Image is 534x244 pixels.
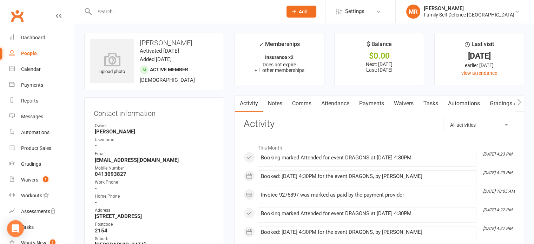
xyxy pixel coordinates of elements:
[483,226,512,231] i: [DATE] 4:27 PM
[140,56,172,62] time: Added [DATE]
[424,5,514,12] div: [PERSON_NAME]
[21,66,41,72] div: Calendar
[483,152,512,157] i: [DATE] 4:23 PM
[95,143,215,149] strong: -
[21,51,37,56] div: People
[9,46,74,61] a: People
[150,67,188,72] span: Active member
[354,95,389,112] a: Payments
[483,170,512,175] i: [DATE] 4:23 PM
[261,192,473,198] div: Invoice 9275897 was marked as paid by the payment provider
[345,4,364,19] span: Settings
[95,236,215,242] div: Suburb
[483,189,515,194] i: [DATE] 10:05 AM
[424,12,514,18] div: Family Self Defence [GEOGRAPHIC_DATA]
[95,179,215,186] div: Work Phone
[263,62,296,67] span: Does not expire
[261,155,473,161] div: Booking marked Attended for event DRAGONS at [DATE] 4:30PM
[95,207,215,214] div: Address
[9,109,74,125] a: Messages
[265,54,294,60] strong: Insurance x2
[95,213,215,219] strong: [STREET_ADDRESS]
[443,95,485,112] a: Automations
[287,95,316,112] a: Comms
[21,209,56,214] div: Assessments
[418,95,443,112] a: Tasks
[261,229,473,235] div: Booked: [DATE] 4:30PM for the event DRAGONS, by [PERSON_NAME]
[9,125,74,140] a: Automations
[9,93,74,109] a: Reports
[95,221,215,228] div: Postcode
[140,77,195,83] span: [DEMOGRAPHIC_DATA]
[21,130,50,135] div: Automations
[244,119,515,130] h3: Activity
[21,35,45,40] div: Dashboard
[90,39,218,47] h3: [PERSON_NAME]
[244,140,515,152] li: This Month
[465,40,494,52] div: Last visit
[389,95,418,112] a: Waivers
[9,204,74,219] a: Assessments
[92,7,277,17] input: Search...
[95,137,215,143] div: Username
[95,185,215,191] strong: -
[43,176,48,182] span: 1
[7,220,24,237] div: Open Intercom Messenger
[9,140,74,156] a: Product Sales
[95,171,215,177] strong: 0413093827
[461,70,497,76] a: view attendance
[95,157,215,163] strong: [EMAIL_ADDRESS][DOMAIN_NAME]
[140,48,179,54] time: Activated [DATE]
[21,145,51,151] div: Product Sales
[9,61,74,77] a: Calendar
[441,61,517,69] div: earlier [DATE]
[21,224,34,230] div: Tasks
[316,95,354,112] a: Attendance
[259,41,263,48] i: ✓
[95,165,215,172] div: Mobile Number
[367,40,392,52] div: $ Balance
[21,193,42,198] div: Workouts
[261,173,473,179] div: Booked: [DATE] 4:30PM for the event DRAGONS, by [PERSON_NAME]
[9,219,74,235] a: Tasks
[263,95,287,112] a: Notes
[95,128,215,135] strong: [PERSON_NAME]
[9,172,74,188] a: Waivers 1
[406,5,420,19] div: MR
[95,227,215,234] strong: 2154
[9,156,74,172] a: Gradings
[95,151,215,157] div: Email
[341,61,417,73] p: Next: [DATE] Last: [DATE]
[261,211,473,217] div: Booking marked Attended for event DRAGONS at [DATE] 4:30PM
[341,52,417,60] div: $0.00
[21,177,38,183] div: Waivers
[21,82,43,88] div: Payments
[94,107,215,117] h3: Contact information
[286,6,316,18] button: Add
[9,30,74,46] a: Dashboard
[95,193,215,200] div: Home Phone
[259,40,300,53] div: Memberships
[299,9,308,14] span: Add
[21,98,38,104] div: Reports
[95,123,215,129] div: Owner
[9,77,74,93] a: Payments
[483,207,512,212] i: [DATE] 4:27 PM
[255,67,304,73] span: + 1 other memberships
[8,7,26,25] a: Clubworx
[95,199,215,205] strong: -
[9,188,74,204] a: Workouts
[235,95,263,112] a: Activity
[441,52,517,60] div: [DATE]
[21,161,41,167] div: Gradings
[90,52,134,75] div: upload photo
[21,114,43,119] div: Messages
